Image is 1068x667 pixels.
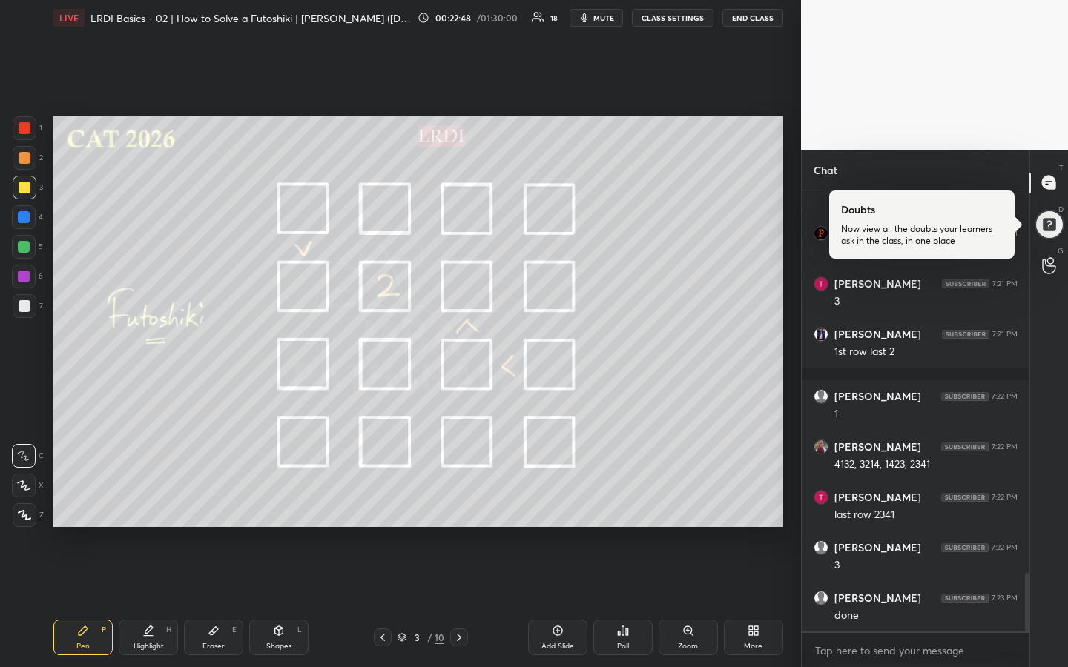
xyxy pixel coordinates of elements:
div: Pen [76,643,90,650]
p: G [1058,245,1064,256]
div: 7 [13,294,43,318]
div: grid [802,190,1029,632]
div: done [834,608,1018,623]
img: 4P8fHbbgJtejmAAAAAElFTkSuQmCC [942,279,989,288]
span: mute [593,13,614,23]
div: 5 [12,235,43,259]
div: 6 [12,265,43,288]
div: L [297,626,302,634]
div: C [12,444,44,468]
div: Highlight [133,643,164,650]
div: P [102,626,106,634]
img: thumbnail.jpg [814,227,828,240]
div: 4 [12,205,43,229]
img: thumbnail.jpg [814,440,828,454]
p: Chat [802,150,849,190]
div: 2 [834,244,1018,259]
img: 4P8fHbbgJtejmAAAAAElFTkSuQmCC [941,594,989,603]
h6: [PERSON_NAME] [834,328,921,341]
div: 10 [435,631,444,644]
div: 7:22 PM [992,543,1018,552]
div: More [744,643,762,650]
img: 4P8fHbbgJtejmAAAAAElFTkSuQmCC [942,330,989,339]
div: Shapes [266,643,291,650]
div: 7:22 PM [992,442,1018,451]
div: 2 [13,146,43,170]
p: T [1059,162,1064,173]
img: 4P8fHbbgJtejmAAAAAElFTkSuQmCC [941,392,989,401]
img: thumbnail.jpg [814,491,828,504]
div: 7:22 PM [992,493,1018,502]
img: thumbnail.jpg [814,277,828,291]
div: last row 2341 [834,508,1018,522]
img: 4P8fHbbgJtejmAAAAAElFTkSuQmCC [941,493,989,502]
button: END CLASS [722,9,783,27]
div: 3 [834,294,1018,309]
img: default.png [814,591,828,605]
div: Z [13,503,44,527]
div: / [427,633,432,642]
div: Zoom [678,643,698,650]
img: default.png [814,390,828,403]
div: 4132, 3214, 1423, 2341 [834,457,1018,472]
p: D [1058,204,1064,215]
h4: LRDI Basics - 02 | How to Solve a Futoshiki | [PERSON_NAME] ([DATE]) [90,11,412,25]
div: Add Slide [541,643,574,650]
img: 4P8fHbbgJtejmAAAAAElFTkSuQmCC [941,543,989,552]
div: 3 [834,558,1018,573]
div: 7:23 PM [992,594,1018,603]
h6: [PERSON_NAME] [834,541,921,554]
img: default.png [814,541,828,554]
div: H [166,626,171,634]
h6: [PERSON_NAME] [834,591,921,605]
h6: [PERSON_NAME] [834,390,921,403]
button: mute [570,9,623,27]
div: E [232,626,237,634]
div: 7:21 PM [992,330,1018,339]
h6: [PERSON_NAME] [834,440,921,454]
h6: [PERSON_NAME] [834,491,921,504]
div: 3 [409,633,424,642]
div: 3 [13,176,43,199]
h6: [PERSON_NAME] [834,277,921,291]
img: 4P8fHbbgJtejmAAAAAElFTkSuQmCC [941,442,989,451]
div: 1st row last 2 [834,345,1018,359]
img: thumbnail.jpg [814,328,828,341]
div: 18 [550,14,558,21]
div: X [12,474,44,497]
div: 7:22 PM [992,392,1018,401]
div: LIVE [53,9,85,27]
div: 7:21 PM [992,279,1018,288]
div: 1 [13,116,42,140]
div: Eraser [202,643,225,650]
div: 1 [834,407,1018,422]
div: Poll [617,643,629,650]
button: CLASS SETTINGS [632,9,713,27]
